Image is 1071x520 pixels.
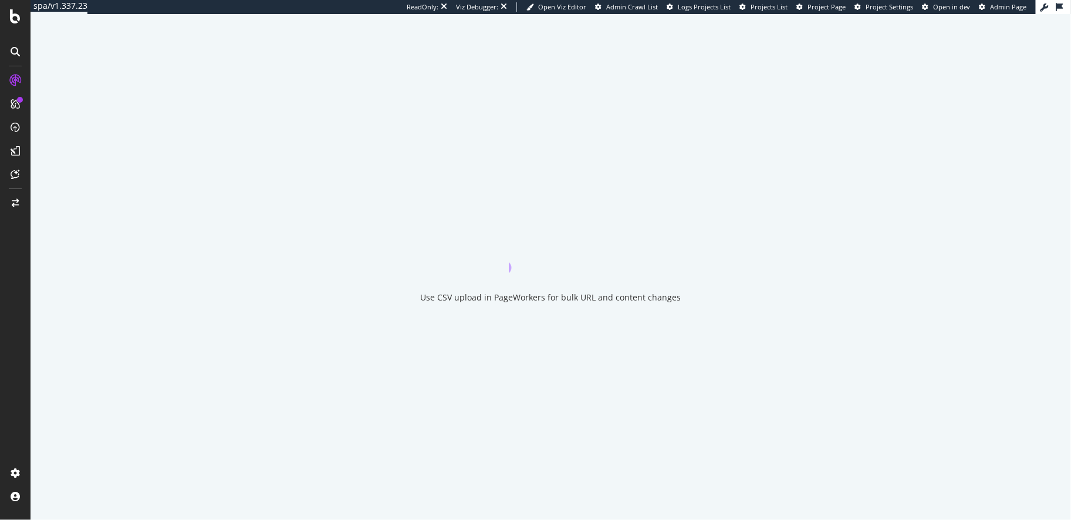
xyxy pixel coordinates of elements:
[854,2,913,12] a: Project Settings
[678,2,731,11] span: Logs Projects List
[606,2,658,11] span: Admin Crawl List
[866,2,913,11] span: Project Settings
[808,2,846,11] span: Project Page
[796,2,846,12] a: Project Page
[421,292,681,303] div: Use CSV upload in PageWorkers for bulk URL and content changes
[509,231,593,273] div: animation
[456,2,498,12] div: Viz Debugger:
[751,2,788,11] span: Projects List
[991,2,1027,11] span: Admin Page
[538,2,586,11] span: Open Viz Editor
[933,2,971,11] span: Open in dev
[667,2,731,12] a: Logs Projects List
[922,2,971,12] a: Open in dev
[526,2,586,12] a: Open Viz Editor
[407,2,438,12] div: ReadOnly:
[979,2,1027,12] a: Admin Page
[739,2,788,12] a: Projects List
[595,2,658,12] a: Admin Crawl List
